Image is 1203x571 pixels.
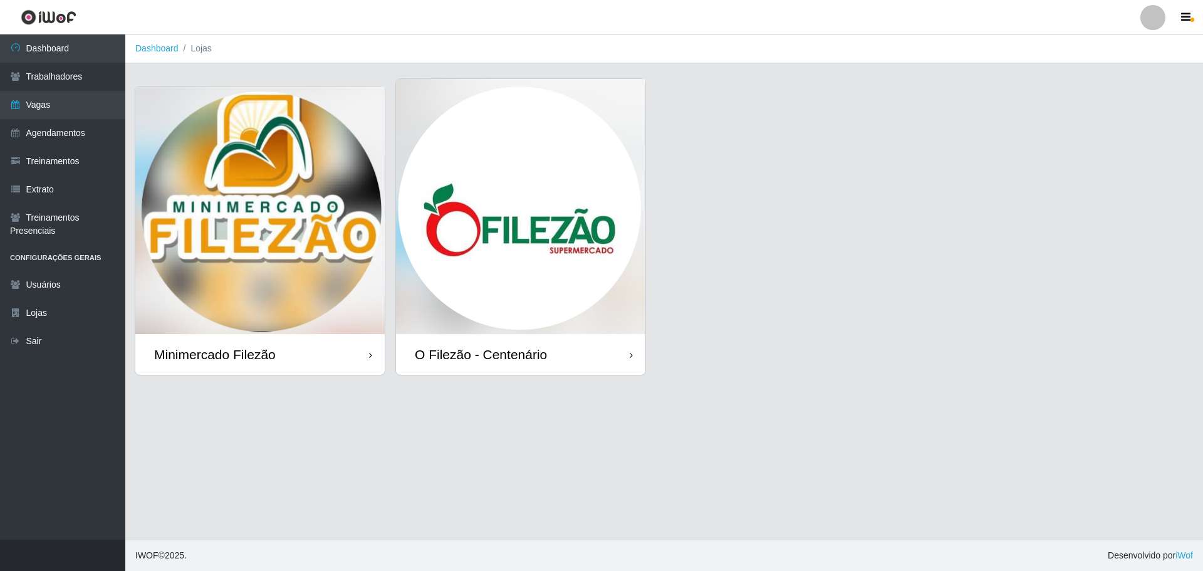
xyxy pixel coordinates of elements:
a: O Filezão - Centenário [396,79,645,375]
span: © 2025 . [135,549,187,562]
li: Lojas [179,42,212,55]
div: Minimercado Filezão [154,347,276,362]
a: Minimercado Filezão [135,86,385,375]
a: iWof [1175,550,1193,560]
div: O Filezão - Centenário [415,347,547,362]
img: cardImg [135,86,385,334]
img: cardImg [396,79,645,334]
span: IWOF [135,550,159,560]
a: Dashboard [135,43,179,53]
nav: breadcrumb [125,34,1203,63]
img: CoreUI Logo [21,9,76,25]
span: Desenvolvido por [1108,549,1193,562]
